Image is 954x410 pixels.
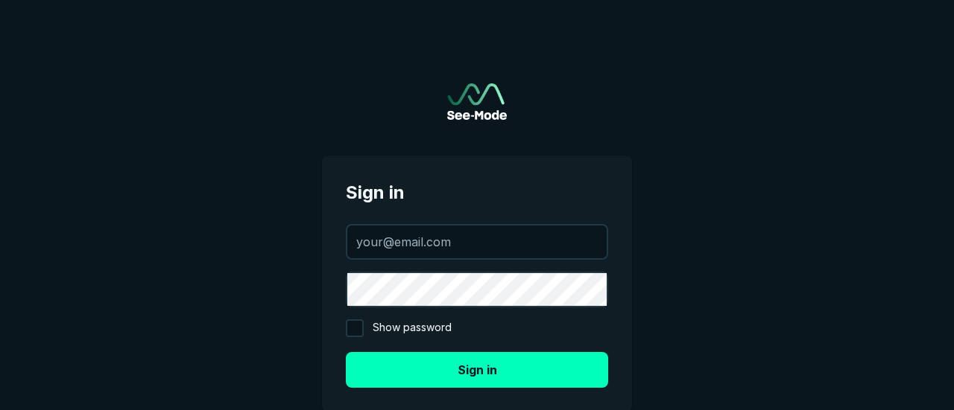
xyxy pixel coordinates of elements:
a: Go to sign in [447,83,507,120]
button: Sign in [346,352,608,388]
input: your@email.com [347,225,607,258]
span: Show password [373,319,452,337]
span: Sign in [346,179,608,206]
img: See-Mode Logo [447,83,507,120]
